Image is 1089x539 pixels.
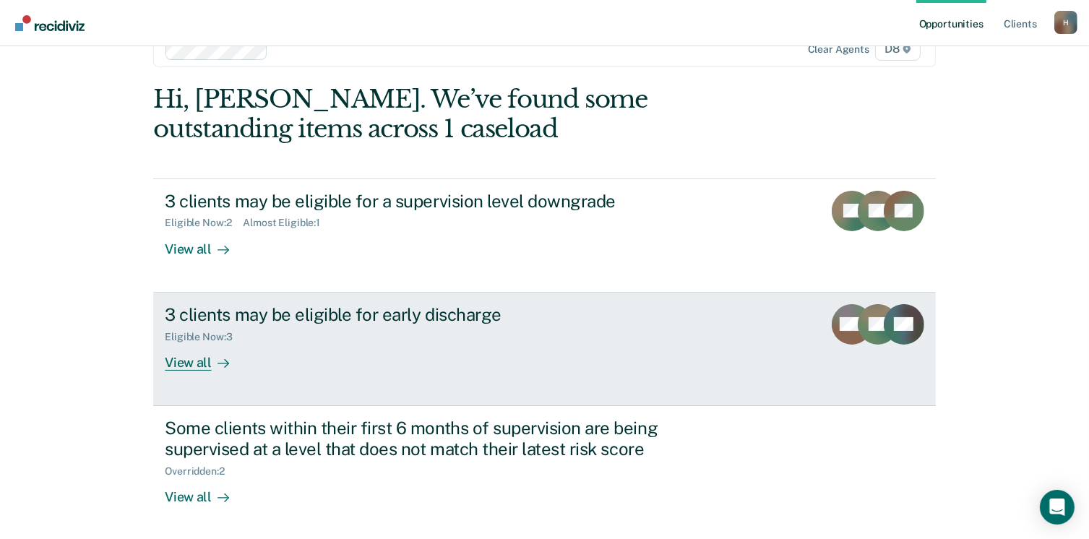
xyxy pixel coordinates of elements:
[153,85,779,144] div: Hi, [PERSON_NAME]. We’ve found some outstanding items across 1 caseload
[1054,11,1077,34] div: H
[15,15,85,31] img: Recidiviz
[153,178,935,293] a: 3 clients may be eligible for a supervision level downgradeEligible Now:2Almost Eligible:1View all
[243,217,332,229] div: Almost Eligible : 1
[165,331,244,343] div: Eligible Now : 3
[165,191,672,212] div: 3 clients may be eligible for a supervision level downgrade
[1040,490,1075,525] div: Open Intercom Messenger
[808,43,869,56] div: Clear agents
[165,342,246,371] div: View all
[153,293,935,406] a: 3 clients may be eligible for early dischargeEligible Now:3View all
[165,229,246,257] div: View all
[875,38,921,61] span: D8
[165,465,236,478] div: Overridden : 2
[165,304,672,325] div: 3 clients may be eligible for early discharge
[165,477,246,505] div: View all
[165,217,243,229] div: Eligible Now : 2
[165,418,672,460] div: Some clients within their first 6 months of supervision are being supervised at a level that does...
[1054,11,1077,34] button: Profile dropdown button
